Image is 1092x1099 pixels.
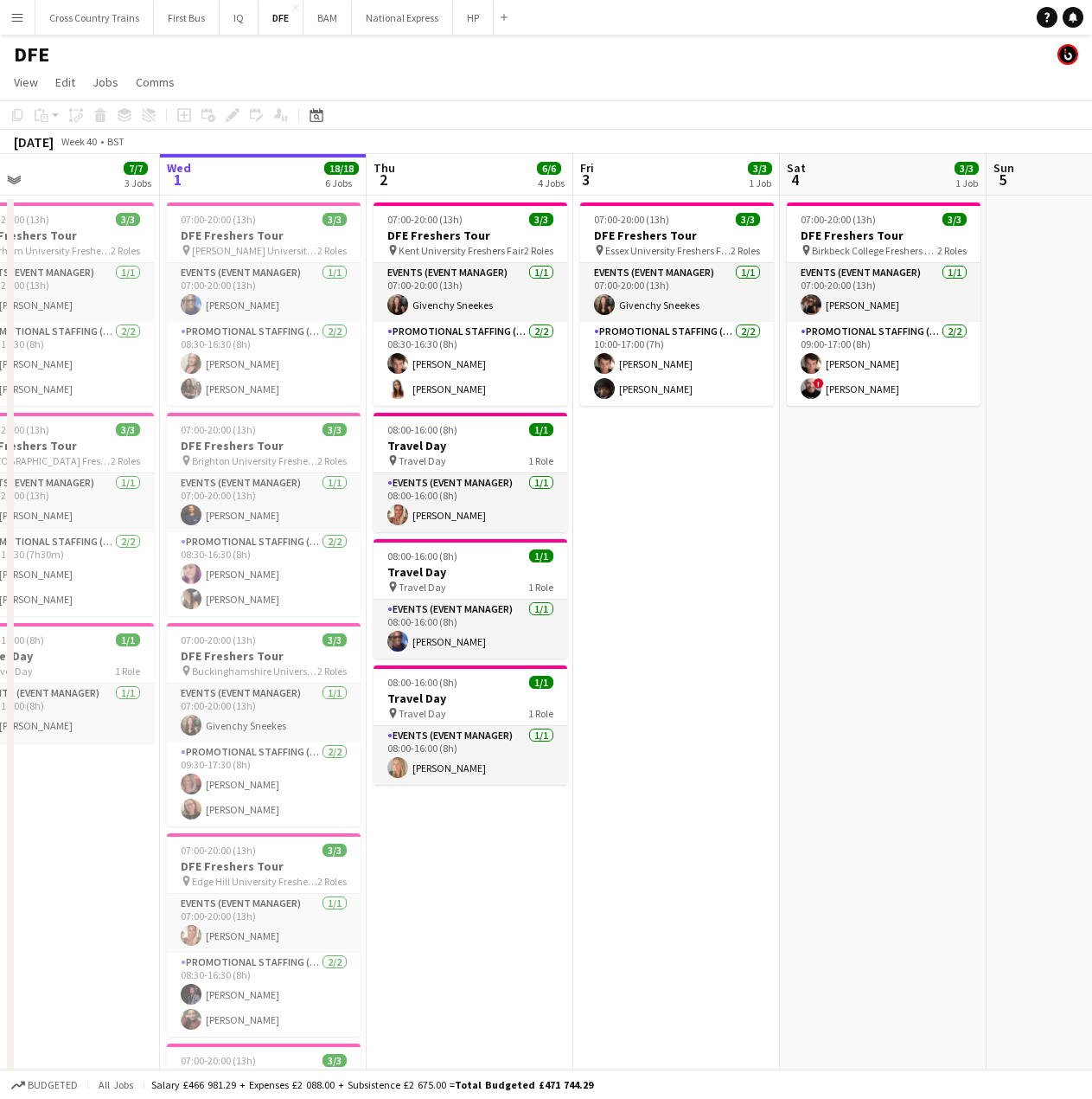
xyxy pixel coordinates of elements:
[455,1078,593,1091] span: Total Budgeted £471 744.29
[129,71,182,93] a: Comms
[453,1,494,35] button: HP
[151,1078,593,1091] div: Salary £466 981.29 + Expenses £2 088.00 + Subsistence £2 675.00 =
[136,74,175,90] span: Comms
[9,1076,80,1095] button: Budgeted
[86,71,125,93] a: Jobs
[95,1078,137,1091] span: All jobs
[93,74,118,90] span: Jobs
[35,1,154,35] button: Cross Country Trains
[7,71,45,93] a: View
[154,1,220,35] button: First Bus
[28,1079,78,1091] span: Budgeted
[220,1,259,35] button: IQ
[14,133,54,151] div: [DATE]
[57,135,100,148] span: Week 40
[303,1,352,35] button: BAM
[107,135,125,148] div: BST
[1057,44,1078,65] app-user-avatar: Tim Bodenham
[14,74,38,90] span: View
[14,42,49,67] h1: DFE
[48,71,82,93] a: Edit
[352,1,453,35] button: National Express
[55,74,75,90] span: Edit
[259,1,303,35] button: DFE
